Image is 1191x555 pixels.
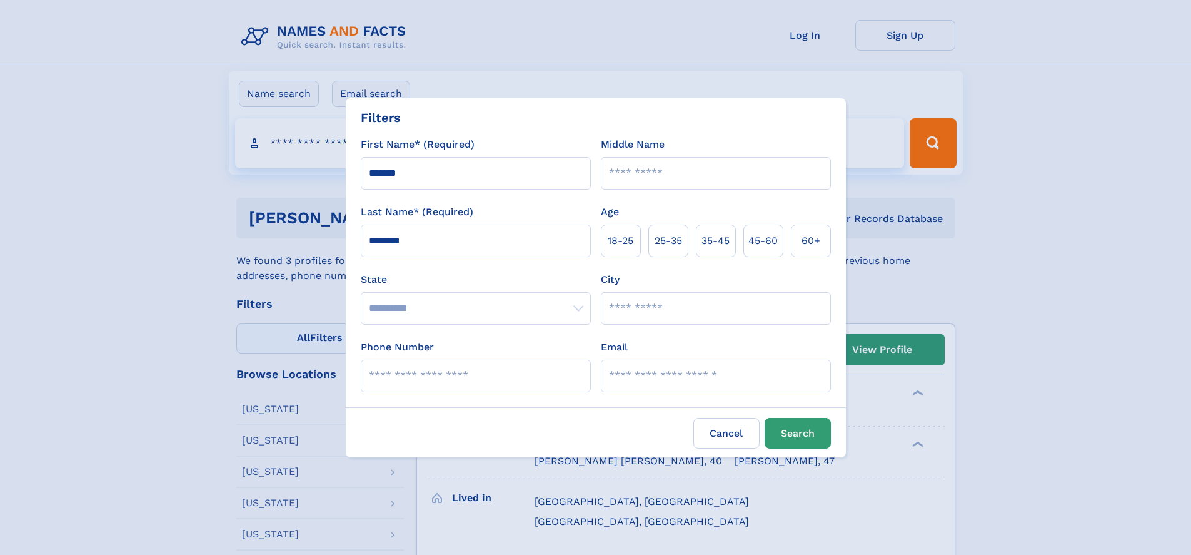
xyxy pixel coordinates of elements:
label: Age [601,205,619,220]
label: Cancel [693,418,760,449]
label: Middle Name [601,137,665,152]
label: City [601,272,620,287]
span: 25‑35 [655,233,682,248]
span: 35‑45 [701,233,730,248]
button: Search [765,418,831,449]
label: State [361,272,591,287]
span: 60+ [802,233,820,248]
label: Last Name* (Required) [361,205,473,220]
label: Email [601,340,628,355]
div: Filters [361,108,401,127]
label: First Name* (Required) [361,137,475,152]
label: Phone Number [361,340,434,355]
span: 45‑60 [748,233,778,248]
span: 18‑25 [608,233,633,248]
